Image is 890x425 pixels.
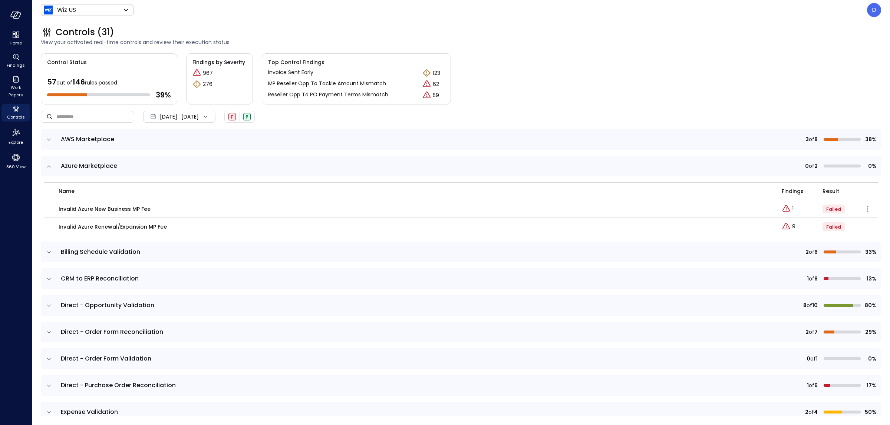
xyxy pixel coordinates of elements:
button: expand row [45,249,53,256]
p: Invalid Azure Renewal/Expansion MP Fee [59,223,167,231]
span: [DATE] [160,113,177,121]
span: Direct - Opportunity Validation [61,301,154,309]
button: expand row [45,163,53,170]
span: 7 [814,328,818,336]
button: expand row [45,275,53,283]
span: 13% [864,275,877,283]
span: 360 View [6,163,26,170]
span: 6 [814,248,818,256]
span: Home [10,39,22,47]
div: Home [1,30,30,47]
div: Passed [243,113,251,120]
span: out of [56,79,72,86]
span: 0% [864,355,877,363]
span: 3 [805,135,809,143]
p: 59 [433,92,439,99]
span: Findings [782,187,804,195]
span: 146 [72,77,85,87]
span: 33% [864,248,877,256]
span: Result [823,187,839,195]
span: 1 [807,275,809,283]
div: Controls [1,104,30,122]
button: expand row [45,329,53,336]
span: Findings by Severity [192,58,247,66]
span: 38% [864,135,877,143]
span: rules passed [85,79,117,86]
span: Expense Validation [61,408,118,416]
p: 123 [433,69,440,77]
span: Direct - Order Form Reconciliation [61,328,163,336]
span: 29% [864,328,877,336]
p: D [872,6,876,14]
div: 360 View [1,151,30,171]
span: Findings [7,62,25,69]
p: Wiz US [57,6,76,14]
span: 0 [805,162,809,170]
span: Top Control Findings [268,58,445,66]
span: of [809,328,814,336]
span: of [809,381,814,389]
span: Failed [826,206,841,212]
a: Invoice Sent Early [268,69,313,77]
div: Critical [422,91,431,100]
div: Critical [422,80,431,89]
span: Explore [9,139,23,146]
span: 6 [814,381,818,389]
span: of [808,408,814,416]
span: of [809,162,814,170]
div: Dudu [867,3,881,17]
p: Invalid Azure New Business MP Fee [59,205,151,213]
span: of [809,135,814,143]
span: 0 [807,355,810,363]
span: 57 [47,77,56,87]
div: Failed [228,113,236,120]
button: expand row [45,382,53,389]
span: CRM to ERP Reconciliation [61,274,139,283]
div: Work Papers [1,74,30,99]
span: of [807,301,812,309]
span: 8 [814,275,818,283]
span: name [59,187,75,195]
span: 1 [807,381,809,389]
a: Explore findings [782,225,795,233]
span: of [810,355,816,363]
span: 10 [812,301,818,309]
p: Reseller Opp To PO Payment Terms Mismatch [268,91,388,99]
span: Control Status [41,54,87,66]
span: Failed [826,224,841,230]
span: Direct - Order Form Validation [61,354,151,363]
a: MP Reseller Opp To Tackle Amount Mismatch [268,80,386,89]
span: Work Papers [4,84,27,99]
button: expand row [45,409,53,416]
span: Azure Marketplace [61,162,117,170]
span: Direct - Purchase Order Reconciliation [61,381,176,389]
span: 2 [814,162,818,170]
span: 17% [864,381,877,389]
span: 8 [803,301,807,309]
button: expand row [45,136,53,143]
p: 276 [203,80,212,88]
span: 4 [814,408,818,416]
span: Controls [7,113,25,121]
span: Controls (31) [56,26,114,38]
p: 9 [792,223,795,230]
div: Critical [192,69,201,77]
span: of [809,248,814,256]
span: 39 % [156,90,171,100]
span: AWS Marketplace [61,135,114,143]
div: Warning [192,80,201,89]
img: Icon [44,6,53,14]
span: 2 [805,248,809,256]
span: Billing Schedule Validation [61,248,140,256]
span: 2 [805,328,809,336]
p: MP Reseller Opp To Tackle Amount Mismatch [268,80,386,87]
div: Warning [422,69,431,77]
a: Explore findings [782,207,794,215]
p: Invoice Sent Early [268,69,313,76]
span: 50% [864,408,877,416]
span: P [245,114,248,120]
p: 967 [203,69,213,77]
span: F [231,114,234,120]
span: 80% [864,301,877,309]
span: 2 [805,408,808,416]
